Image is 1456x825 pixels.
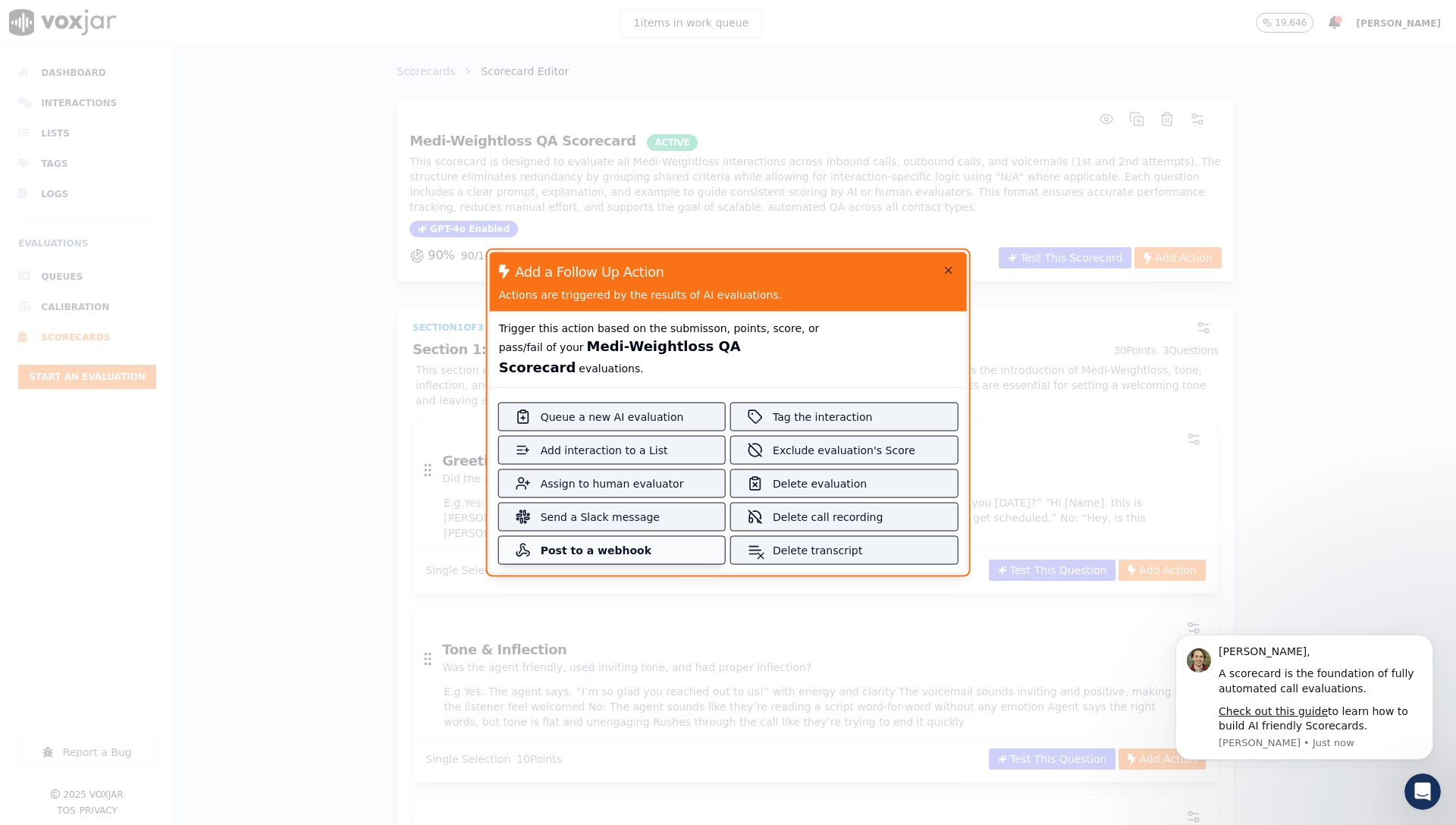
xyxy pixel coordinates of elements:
[515,262,664,283] div: Add a Follow Up Action
[773,476,915,491] div: Delete evaluation
[773,510,915,525] div: Delete call recording
[773,543,915,558] div: Delete transcript
[773,443,915,458] div: Exclude evaluation's Score
[541,409,683,425] div: Queue a new AI evaluation
[731,470,957,497] button: Delete evaluation
[731,403,957,431] button: Tag the interaction
[1153,621,1456,769] iframe: Intercom notifications message
[499,437,725,464] button: Add interaction to a List
[499,338,745,375] span: Medi-Weightloss QA Scorecard
[541,510,683,525] div: Send a Slack message
[499,470,725,497] button: Assign to human evaluator
[499,503,725,531] button: Send a Slack message
[541,543,683,558] div: Post to a webhook
[499,403,725,431] button: Queue a new AI evaluation
[731,437,957,464] button: Exclude evaluation's Score
[731,537,957,564] button: Delete transcript
[499,321,860,378] p: Trigger this action based on the submisson, points, score, or pass/fail of your evaluations.
[499,537,725,564] button: Post to a webhook
[499,287,878,303] div: Actions are triggered by the results of AI evaluations.
[1404,773,1441,810] iframe: Intercom live chat
[541,443,683,458] div: Add interaction to a List
[541,476,683,491] div: Assign to human evaluator
[731,503,957,531] button: Delete call recording
[773,409,915,425] div: Tag the interaction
